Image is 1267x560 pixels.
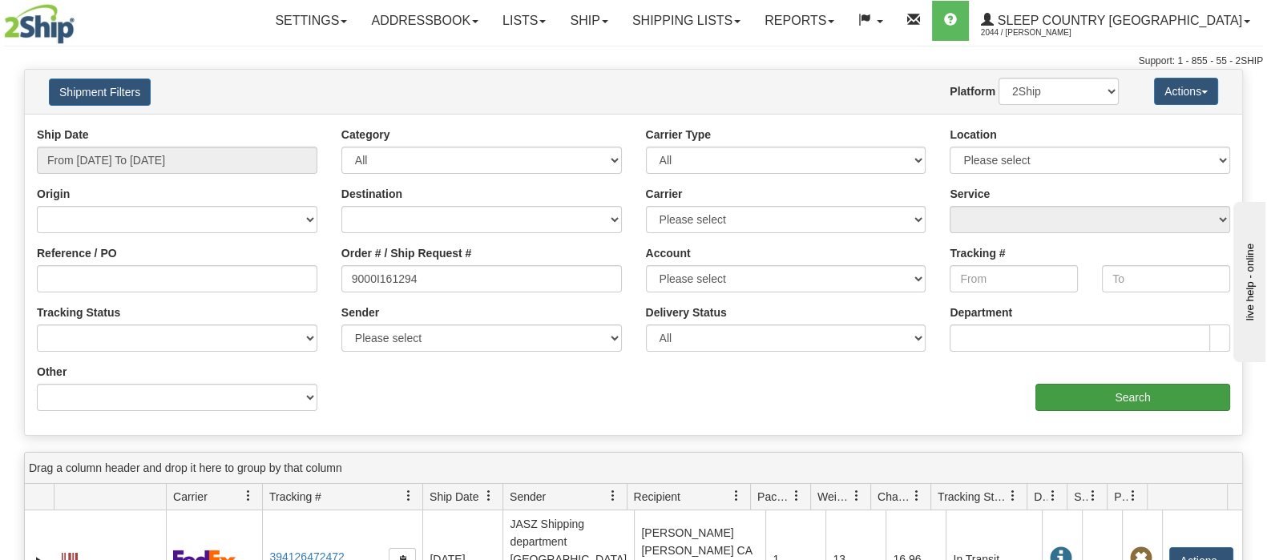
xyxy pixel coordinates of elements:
[878,489,911,505] span: Charge
[646,186,683,202] label: Carrier
[173,489,208,505] span: Carrier
[950,186,990,202] label: Service
[950,245,1005,261] label: Tracking #
[359,1,490,41] a: Addressbook
[950,127,996,143] label: Location
[938,489,1007,505] span: Tracking Status
[757,489,791,505] span: Packages
[235,482,262,510] a: Carrier filter column settings
[37,127,89,143] label: Ship Date
[558,1,619,41] a: Ship
[999,482,1027,510] a: Tracking Status filter column settings
[4,4,75,44] img: logo2044.jpg
[646,127,711,143] label: Carrier Type
[646,304,727,320] label: Delivery Status
[950,304,1012,320] label: Department
[37,245,117,261] label: Reference / PO
[969,1,1262,41] a: Sleep Country [GEOGRAPHIC_DATA] 2044 / [PERSON_NAME]
[12,14,148,26] div: live help - online
[341,304,379,320] label: Sender
[1102,265,1230,292] input: To
[263,1,359,41] a: Settings
[341,127,390,143] label: Category
[994,14,1242,27] span: Sleep Country [GEOGRAPHIC_DATA]
[490,1,558,41] a: Lists
[620,1,753,41] a: Shipping lists
[1120,482,1147,510] a: Pickup Status filter column settings
[341,245,472,261] label: Order # / Ship Request #
[843,482,870,510] a: Weight filter column settings
[903,482,930,510] a: Charge filter column settings
[950,265,1078,292] input: From
[395,482,422,510] a: Tracking # filter column settings
[475,482,502,510] a: Ship Date filter column settings
[1035,384,1230,411] input: Search
[1074,489,1087,505] span: Shipment Issues
[37,364,67,380] label: Other
[1039,482,1067,510] a: Delivery Status filter column settings
[1079,482,1107,510] a: Shipment Issues filter column settings
[25,453,1242,484] div: grid grouping header
[430,489,478,505] span: Ship Date
[1034,489,1047,505] span: Delivery Status
[49,79,151,106] button: Shipment Filters
[1154,78,1218,105] button: Actions
[4,54,1263,68] div: Support: 1 - 855 - 55 - 2SHIP
[1114,489,1128,505] span: Pickup Status
[634,489,680,505] span: Recipient
[37,186,70,202] label: Origin
[753,1,846,41] a: Reports
[723,482,750,510] a: Recipient filter column settings
[599,482,627,510] a: Sender filter column settings
[37,304,120,320] label: Tracking Status
[1230,198,1265,361] iframe: chat widget
[269,489,321,505] span: Tracking #
[950,83,995,99] label: Platform
[783,482,810,510] a: Packages filter column settings
[341,186,402,202] label: Destination
[646,245,691,261] label: Account
[510,489,546,505] span: Sender
[817,489,851,505] span: Weight
[981,25,1101,41] span: 2044 / [PERSON_NAME]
